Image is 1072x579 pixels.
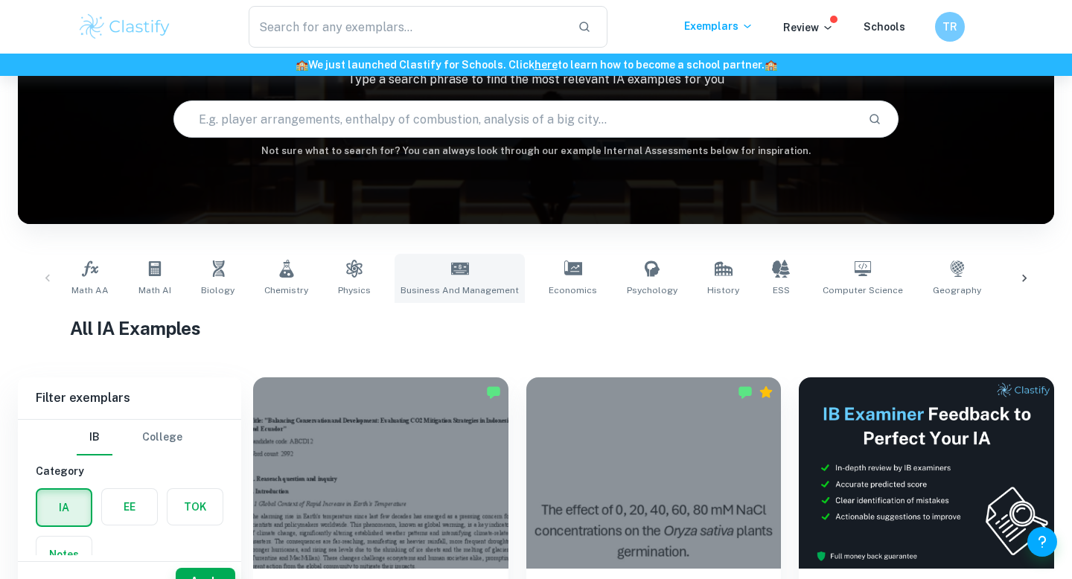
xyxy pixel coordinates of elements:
[401,284,519,297] span: Business and Management
[738,385,753,400] img: Marked
[783,19,834,36] p: Review
[823,284,903,297] span: Computer Science
[249,6,566,48] input: Search for any exemplars...
[684,18,753,34] p: Exemplars
[773,284,790,297] span: ESS
[549,284,597,297] span: Economics
[264,284,308,297] span: Chemistry
[296,59,308,71] span: 🏫
[486,385,501,400] img: Marked
[535,59,558,71] a: here
[142,420,182,455] button: College
[71,284,109,297] span: Math AA
[862,106,887,132] button: Search
[201,284,234,297] span: Biology
[864,21,905,33] a: Schools
[174,98,856,140] input: E.g. player arrangements, enthalpy of combustion, analysis of a big city...
[338,284,371,297] span: Physics
[765,59,777,71] span: 🏫
[1027,527,1057,557] button: Help and Feedback
[138,284,171,297] span: Math AI
[627,284,677,297] span: Psychology
[37,490,91,525] button: IA
[167,489,223,525] button: TOK
[933,284,981,297] span: Geography
[77,420,182,455] div: Filter type choice
[707,284,739,297] span: History
[102,489,157,525] button: EE
[799,377,1054,569] img: Thumbnail
[3,57,1069,73] h6: We just launched Clastify for Schools. Click to learn how to become a school partner.
[18,71,1054,89] p: Type a search phrase to find the most relevant IA examples for you
[70,315,1003,342] h1: All IA Examples
[18,377,241,419] h6: Filter exemplars
[77,420,112,455] button: IB
[935,12,965,42] button: TR
[36,463,223,479] h6: Category
[942,19,959,35] h6: TR
[759,385,773,400] div: Premium
[77,12,172,42] img: Clastify logo
[36,537,92,572] button: Notes
[18,144,1054,159] h6: Not sure what to search for? You can always look through our example Internal Assessments below f...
